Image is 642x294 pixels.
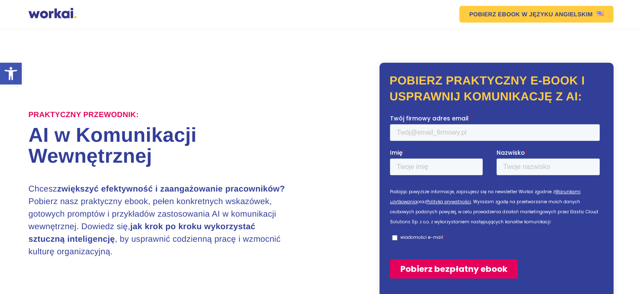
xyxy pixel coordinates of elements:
iframe: Form 0 [390,114,603,286]
h3: Chcesz Pobierz nasz praktyczny ebook, pełen konkretnych wskazówek, gotowych promptów i przykładów... [28,183,292,258]
img: US flag [597,11,604,16]
h1: AI w Komunikacji Wewnętrznej [28,125,321,167]
em: POBIERZ EBOOK [469,11,520,17]
strong: zwiększyć efektywność i zaangażowanie pracowników? [57,184,285,194]
strong: jak krok po kroku wykorzystać sztuczną inteligencję [28,222,255,244]
h2: Pobierz praktyczny e-book i usprawnij komunikację z AI: [390,73,604,105]
a: POBIERZ EBOOKW JĘZYKU ANGIELSKIMUS flag [459,6,614,23]
label: Praktyczny przewodnik: [28,110,139,120]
